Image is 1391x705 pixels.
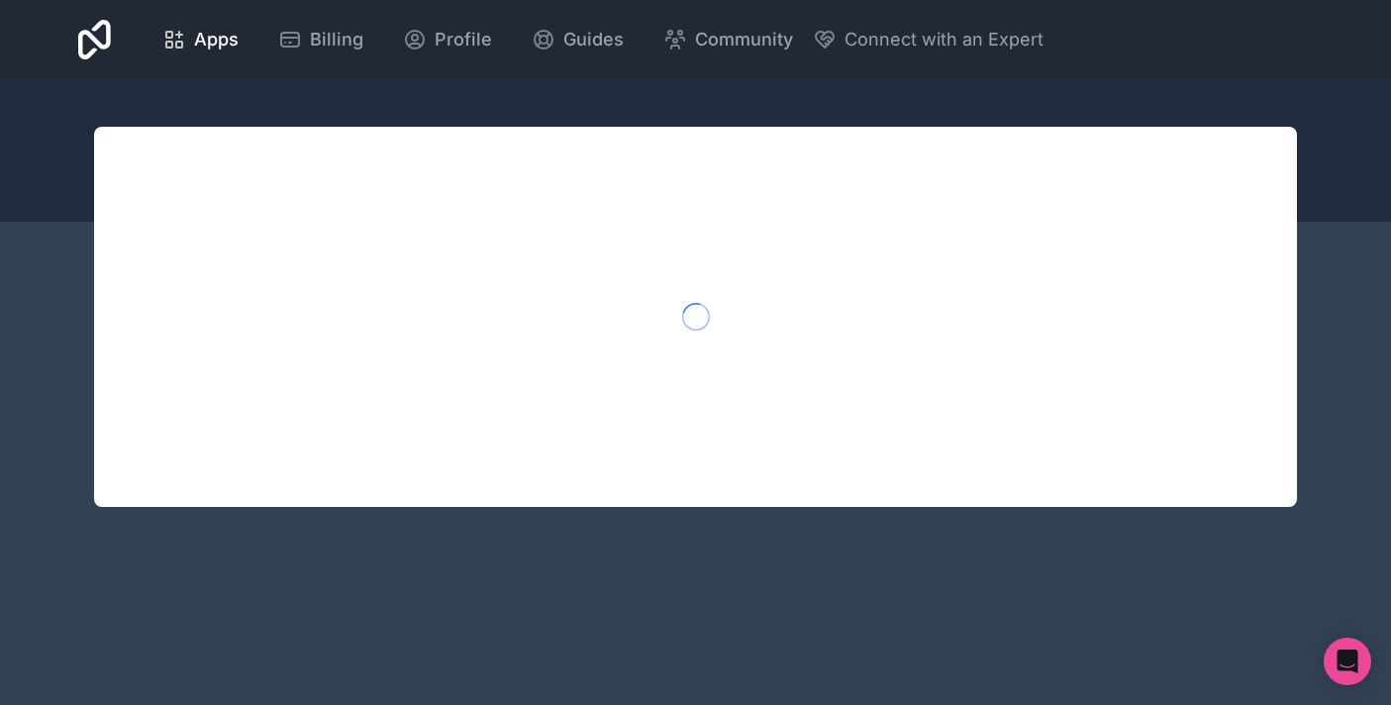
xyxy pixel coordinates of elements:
a: Profile [387,18,508,61]
div: Open Intercom Messenger [1324,638,1371,685]
span: Community [695,26,793,53]
a: Community [647,18,809,61]
button: Connect with an Expert [813,26,1043,53]
span: Billing [310,26,363,53]
a: Billing [262,18,379,61]
span: Guides [563,26,624,53]
span: Apps [194,26,239,53]
span: Connect with an Expert [845,26,1043,53]
a: Apps [147,18,254,61]
a: Guides [516,18,640,61]
span: Profile [435,26,492,53]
